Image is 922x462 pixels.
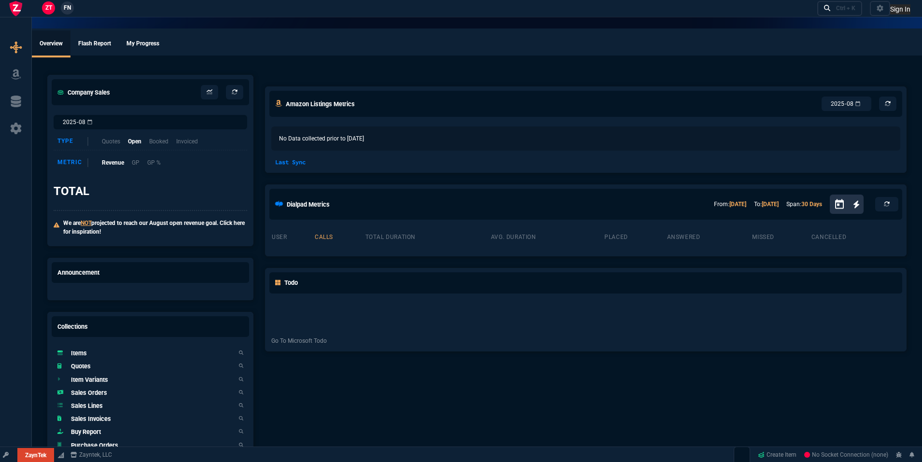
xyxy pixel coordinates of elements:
a: 30 Days [801,201,822,208]
p: To: [754,200,779,209]
h5: Sales Lines [71,401,103,410]
p: From: [714,200,746,209]
h5: Buy Report [71,427,101,436]
h5: Purchase Orders [71,441,118,450]
th: answered [667,229,752,243]
th: avg. duration [490,229,604,243]
p: Last Sync [271,158,309,167]
h5: Company Sales [57,88,110,97]
h5: Sales Orders [71,388,107,397]
a: Overview [32,30,70,57]
h5: Items [71,349,87,358]
a: Go To Microsoft Todo [271,336,327,345]
div: Ctrl + K [836,4,855,12]
button: Open calendar [834,197,853,211]
a: [DATE] [729,201,746,208]
h3: TOTAL [54,184,89,198]
h5: Collections [57,322,88,331]
div: Type [57,137,88,146]
h5: Dialpad Metrics [287,200,330,209]
a: [DATE] [762,201,779,208]
p: Span: [786,200,822,209]
p: Revenue [102,158,124,167]
th: total duration [365,229,490,243]
h5: Amazon Listings Metrics [286,99,355,109]
span: ZT [45,3,52,12]
h5: Item Variants [71,375,108,384]
th: placed [604,229,666,243]
span: NOT [81,220,91,226]
p: GP % [147,158,161,167]
h5: Announcement [57,268,99,277]
span: No Socket Connection (none) [804,451,888,458]
p: We are projected to reach our August open revenue goal. Click here for inspiration! [63,219,247,236]
p: Open [128,137,141,146]
h5: Sales Invoices [71,414,111,423]
a: Flash Report [70,30,119,57]
p: No Data collected prior to [DATE] [271,126,900,151]
div: Metric [57,158,88,167]
th: calls [314,229,365,243]
p: Invoiced [176,137,198,146]
a: My Progress [119,30,167,57]
p: GP [132,158,140,167]
span: FN [64,3,71,12]
th: missed [752,229,810,243]
p: Quotes [102,137,120,146]
th: cancelled [811,229,900,243]
th: user [271,229,314,243]
h5: Quotes [71,362,91,371]
h5: Todo [275,278,298,287]
p: Booked [149,137,168,146]
a: msbcCompanyName [68,450,115,459]
a: Create Item [754,448,800,462]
